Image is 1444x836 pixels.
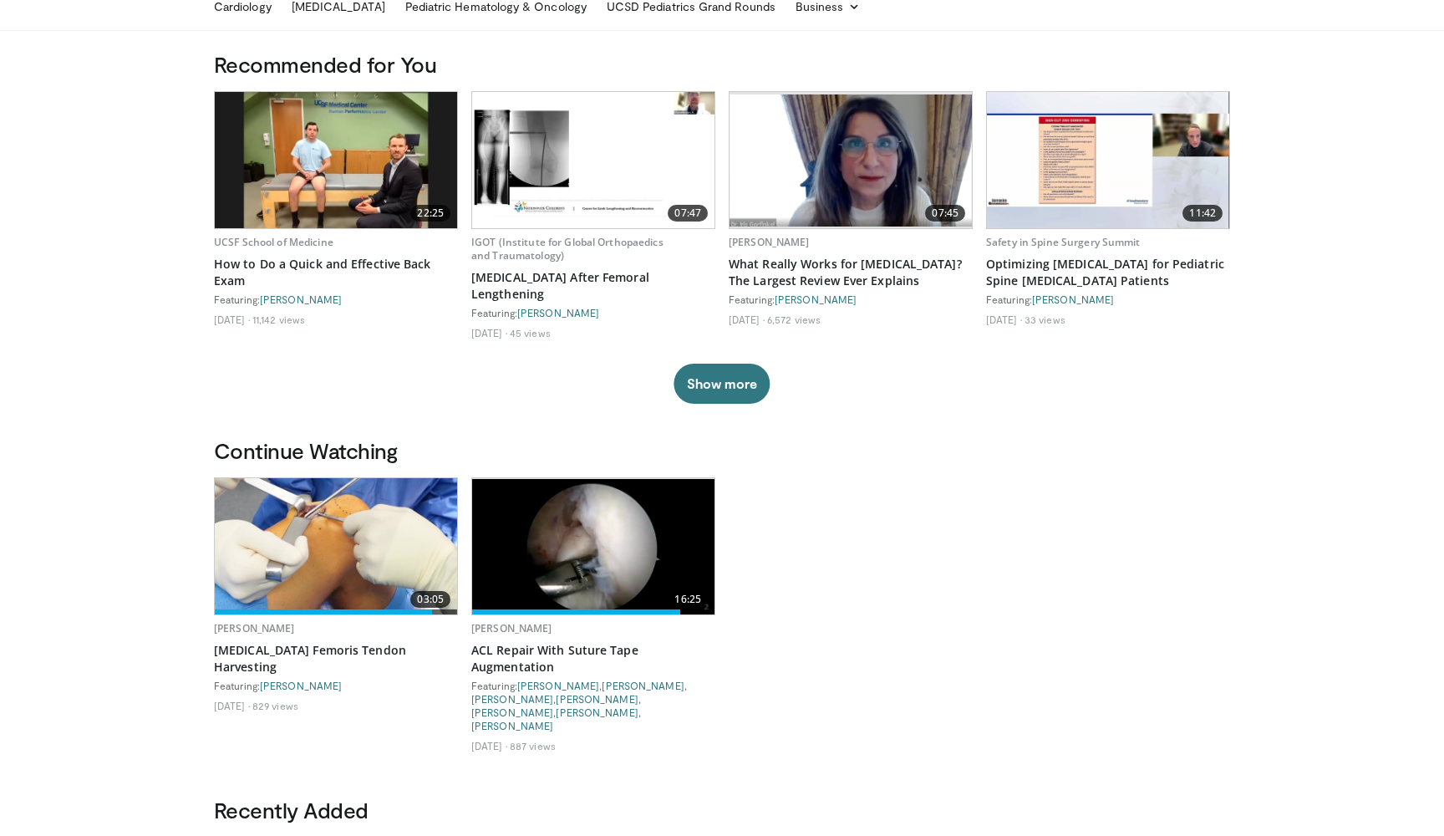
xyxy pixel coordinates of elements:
[986,235,1141,249] a: Safety in Spine Surgery Summit
[472,479,714,614] img: 776847af-3f42-4dea-84f5-8d470f0e35de.620x360_q85_upscale.jpg
[729,293,973,306] div: Featuring:
[410,591,450,608] span: 03:05
[410,205,450,222] span: 22:25
[668,205,708,222] span: 07:47
[472,478,714,614] a: 16:25
[729,313,765,326] li: [DATE]
[260,293,342,305] a: [PERSON_NAME]
[775,293,857,305] a: [PERSON_NAME]
[471,706,553,718] a: [PERSON_NAME]
[729,235,810,249] a: [PERSON_NAME]
[510,739,556,752] li: 887 views
[986,293,1230,306] div: Featuring:
[215,478,457,614] img: 19132e7f-7c5f-463c-bc95-43925b86550a.620x360_q85_upscale.jpg
[471,679,715,732] div: Featuring: , , , , , ,
[471,739,507,752] li: [DATE]
[214,679,458,692] div: Featuring:
[472,92,714,228] a: 07:47
[1032,293,1114,305] a: [PERSON_NAME]
[517,680,599,691] a: [PERSON_NAME]
[215,478,457,614] a: 03:05
[214,293,458,306] div: Featuring:
[214,621,295,635] a: [PERSON_NAME]
[986,256,1230,289] a: Optimizing [MEDICAL_DATA] for Pediatric Spine [MEDICAL_DATA] Patients
[674,364,770,404] button: Show more
[471,693,553,705] a: [PERSON_NAME]
[510,326,551,339] li: 45 views
[730,94,972,227] img: 5c452bba-019a-4370-bc98-3590a856b714.png.620x360_q85_upscale.png
[214,51,1230,78] h3: Recommended for You
[1025,313,1065,326] li: 33 views
[471,642,715,675] a: ACL Repair With Suture Tape Augmentation
[214,642,458,675] a: [MEDICAL_DATA] Femoris Tendon Harvesting
[556,693,638,705] a: [PERSON_NAME]
[987,92,1229,228] a: 11:42
[471,269,715,303] a: [MEDICAL_DATA] After Femoral Lengthening
[471,326,507,339] li: [DATE]
[556,706,638,718] a: [PERSON_NAME]
[986,313,1022,326] li: [DATE]
[471,720,553,731] a: [PERSON_NAME]
[215,92,457,228] img: badd6cc1-85db-4728-89db-6dde3e48ba1d.620x360_q85_upscale.jpg
[729,256,973,289] a: What Really Works for [MEDICAL_DATA]? The Largest Review Ever Explains
[214,313,250,326] li: [DATE]
[925,205,965,222] span: 07:45
[214,235,333,249] a: UCSF School of Medicine
[471,235,664,263] a: IGOT (Institute for Global Orthopaedics and Traumatology)
[215,92,457,228] a: 22:25
[214,256,458,289] a: How to Do a Quick and Effective Back Exam
[668,591,708,608] span: 16:25
[767,313,821,326] li: 6,572 views
[252,313,305,326] li: 11,142 views
[730,92,972,228] a: 07:45
[517,307,599,319] a: [PERSON_NAME]
[252,699,298,712] li: 829 views
[214,437,1230,464] h3: Continue Watching
[987,92,1229,228] img: 557bc190-4981-4553-806a-e103f1e7d078.620x360_q85_upscale.jpg
[471,306,715,319] div: Featuring:
[472,92,714,228] img: f13deacb-1268-42a4-bf13-02936eac7f0d.620x360_q85_upscale.jpg
[214,699,250,712] li: [DATE]
[260,680,342,691] a: [PERSON_NAME]
[214,797,1230,823] h3: Recently Added
[602,680,684,691] a: [PERSON_NAME]
[1182,205,1223,222] span: 11:42
[471,621,552,635] a: [PERSON_NAME]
